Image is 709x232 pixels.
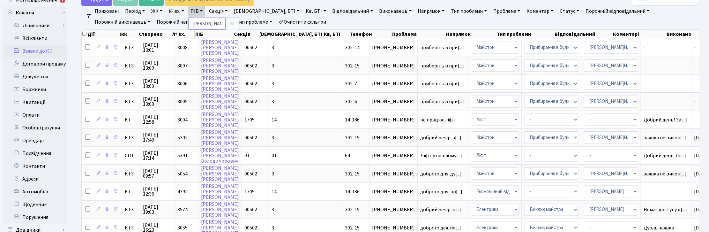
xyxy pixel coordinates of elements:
span: КТ3 [125,63,138,68]
a: [PERSON_NAME][PERSON_NAME][PERSON_NAME] [201,183,239,201]
span: 3 [272,98,274,105]
span: 302-14 [345,44,360,51]
span: Дубль заявки [644,225,689,230]
span: доброго дня. ду[...] [420,170,462,177]
span: Ліфт у першому[...] [420,152,463,159]
span: 8005 [177,98,188,105]
a: Порожній відповідальний [583,6,652,17]
span: [PHONE_NUMBER] [372,63,415,68]
a: ЖК [149,6,165,17]
span: КТ3 [125,207,138,212]
a: Боржники [3,83,67,96]
a: Порожній тип проблеми [210,17,275,27]
span: приберіть в при[...] [420,62,464,69]
span: 302-15 [345,206,360,213]
span: [DATE] 13:00 [143,97,172,107]
span: 14 [272,116,277,123]
span: 00502 [244,80,257,87]
span: [DATE] 12:36 [143,186,172,197]
a: [PERSON_NAME][PERSON_NAME]Володимирович [201,147,239,165]
a: ПІБ [188,6,205,17]
span: [DATE] 17:14 [143,151,172,161]
span: 14-186 [345,116,360,123]
a: [PERSON_NAME][PERSON_NAME][PERSON_NAME] [201,165,239,183]
span: 1705 [244,188,255,195]
a: Всі клієнти [3,32,67,45]
a: Орендарі [3,134,67,147]
span: приберіть в при[...] [420,44,464,51]
a: № вх. [166,6,187,17]
span: 64 [345,152,350,159]
span: КТ [125,117,138,122]
span: 302-6 [345,98,357,105]
span: приберіть в при[...] [420,98,464,105]
a: Секція [206,6,230,17]
th: ПІБ [195,30,233,39]
span: [PHONE_NUMBER] [372,135,415,140]
a: Договори продажу [3,58,67,70]
span: доброго дня. пр[...] [420,188,462,195]
a: Виконавець [377,6,414,17]
a: Посвідчення [3,147,67,160]
span: 302-15 [345,62,360,69]
span: 3 [272,62,274,69]
th: Дії [82,30,119,39]
a: Щоденник [3,198,67,211]
a: [PERSON_NAME][PERSON_NAME][PERSON_NAME] [201,75,239,93]
span: [DATE] 13:00 [143,79,172,89]
a: Заявки до КК [3,45,67,58]
span: 00502 [244,62,257,69]
span: [DATE] 17:49 [143,132,172,143]
span: [PHONE_NUMBER] [372,99,415,104]
span: 3 [272,44,274,51]
span: приберіть в при[...] [420,80,464,87]
span: Немає доступу д[...] [644,206,687,213]
th: Кв, БТІ [324,30,349,39]
a: Кв, БТІ [303,6,328,17]
span: КТ3 [125,45,138,50]
a: [PERSON_NAME][PERSON_NAME][PERSON_NAME] [201,57,239,75]
a: Оплати [3,109,67,121]
span: 3 [272,206,274,213]
a: Документи [3,70,67,83]
span: КТ3 [125,81,138,86]
a: Період [123,6,147,17]
span: 00502 [244,224,257,231]
th: Напрямок [445,30,496,39]
th: Секція [233,30,259,39]
span: [DATE] 09:57 [143,168,172,179]
span: 00502 [244,44,257,51]
a: Клієнти [3,6,67,19]
span: - [644,81,689,86]
a: Порушення [3,211,67,224]
span: - [644,99,689,104]
span: 01 [272,152,277,159]
span: 8006 [177,80,188,87]
a: Автомобілі [3,185,67,198]
span: [PHONE_NUMBER] [372,153,415,158]
span: КТ3 [125,135,138,140]
th: Створено [138,30,172,39]
a: Тип проблеми [448,6,489,17]
span: 14 [272,188,277,195]
span: 8004 [177,116,188,123]
a: Напрямок [415,6,447,17]
th: Проблема [392,30,446,39]
span: 1705 [244,116,255,123]
span: добрий вечір. н[...] [420,206,462,213]
a: Коментар [524,6,556,17]
span: 3 [272,80,274,87]
span: не працює ліфт [420,117,466,122]
th: № вх. [172,30,195,39]
span: 5054 [177,170,188,177]
span: - [644,45,689,50]
span: 302-15 [345,224,360,231]
span: заявка не викон[...] [644,170,687,177]
th: Тип проблеми [496,30,554,39]
th: Телефон [349,30,392,39]
a: Лічильники [7,19,67,32]
th: ЖК [119,30,138,39]
span: 3574 [177,206,188,213]
a: Очистити фільтри [276,17,329,27]
span: [PHONE_NUMBER] [372,171,415,176]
